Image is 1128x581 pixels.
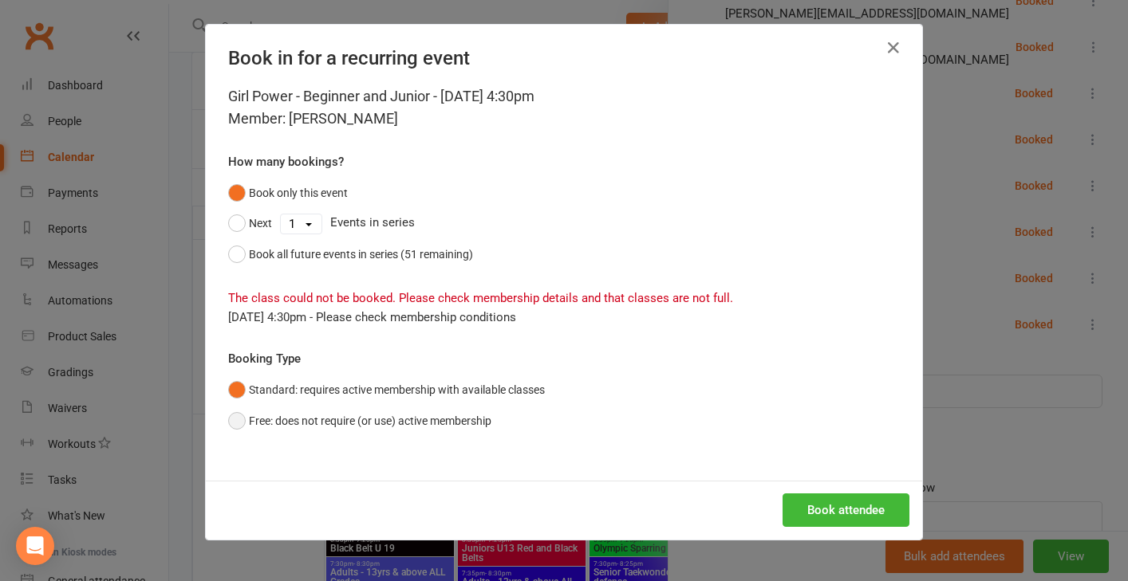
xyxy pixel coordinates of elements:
button: Standard: requires active membership with available classes [228,375,545,405]
div: [DATE] 4:30pm - Please check membership conditions [228,308,900,327]
button: Book attendee [783,493,909,527]
div: Open Intercom Messenger [16,527,54,565]
div: Book all future events in series (51 remaining) [249,245,473,263]
button: Book all future events in series (51 remaining) [228,239,473,269]
h4: Book in for a recurring event [228,47,900,69]
button: Book only this event [228,178,348,208]
label: How many bookings? [228,152,344,171]
label: Booking Type [228,349,301,368]
div: Girl Power - Beginner and Junior - [DATE] 4:30pm Member: [PERSON_NAME] [228,85,900,130]
button: Next [228,208,272,238]
button: Free: does not require (or use) active membership [228,406,491,436]
div: Events in series [228,208,900,238]
button: Close [881,35,906,61]
span: The class could not be booked. Please check membership details and that classes are not full. [228,291,733,305]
